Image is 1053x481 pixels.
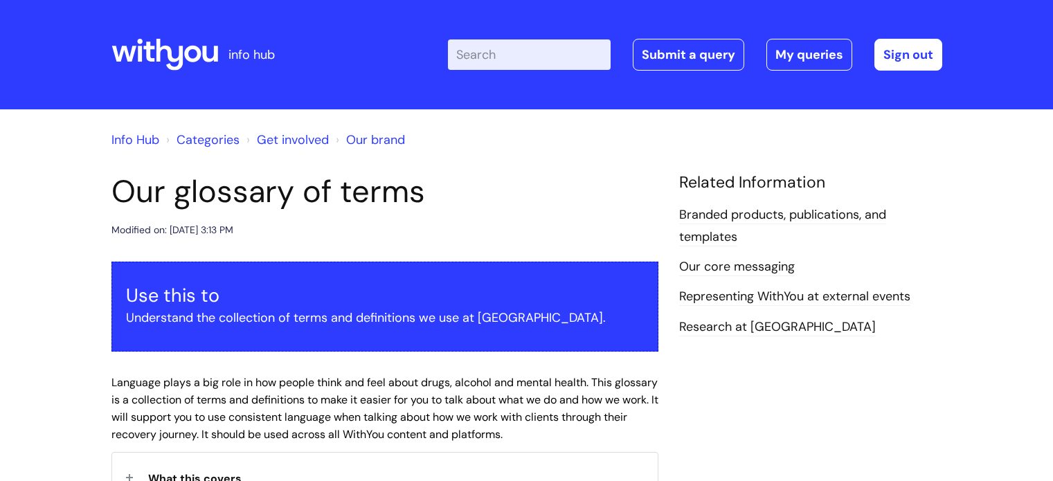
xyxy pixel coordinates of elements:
[111,221,233,239] div: Modified on: [DATE] 3:13 PM
[332,129,405,151] li: Our brand
[111,131,159,148] a: Info Hub
[111,375,658,441] span: Language plays a big role in how people think and feel about drugs, alcohol and mental health. Th...
[111,173,658,210] h1: Our glossary of terms
[228,44,275,66] p: info hub
[126,284,644,307] h3: Use this to
[633,39,744,71] a: Submit a query
[874,39,942,71] a: Sign out
[679,318,876,336] a: Research at [GEOGRAPHIC_DATA]
[243,129,329,151] li: Get involved
[257,131,329,148] a: Get involved
[679,206,886,246] a: Branded products, publications, and templates
[679,288,910,306] a: Representing WithYou at external events
[679,173,942,192] h4: Related Information
[346,131,405,148] a: Our brand
[163,129,240,151] li: Solution home
[126,307,644,329] p: Understand the collection of terms and definitions we use at [GEOGRAPHIC_DATA].
[177,131,240,148] a: Categories
[679,258,795,276] a: Our core messaging
[766,39,852,71] a: My queries
[448,39,611,70] input: Search
[448,39,942,71] div: | -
